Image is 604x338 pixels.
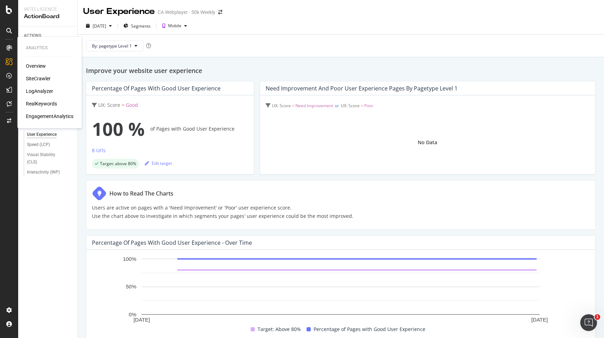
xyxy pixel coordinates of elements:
span: Good [126,102,138,108]
span: 100 % [92,115,145,143]
div: [DATE] [93,23,106,29]
div: arrow-right-arrow-left [218,10,222,15]
span: Target: above 80% [100,162,136,166]
a: ACTIONS [24,32,72,39]
div: Mobile [168,24,181,28]
div: Interactivity (INP) [27,169,60,176]
div: Speed (LCP) [27,141,50,148]
span: = [361,103,363,109]
div: ACTIONS [24,32,41,39]
span: Target: Above 80% [258,325,301,333]
div: of Pages with Good User Experience [92,115,248,143]
button: Segments [121,20,153,31]
text: [DATE] [134,317,150,323]
a: RealKeywords [26,100,57,107]
button: Mobile [159,20,190,31]
div: User Experience [83,6,155,17]
div: Analytics [26,45,73,51]
span: = [122,102,124,108]
span: Poor [364,103,373,109]
span: Need Improvement [295,103,333,109]
div: No Data [418,138,437,147]
div: Intelligence [24,6,72,13]
span: 1 [595,314,600,320]
div: How to Read The Charts [109,189,173,198]
div: success label [92,159,139,169]
p: Users are active on pages with a 'Need Improvement' or 'Poor' user experience score. Use the char... [92,204,353,220]
a: Overview [26,63,46,69]
span: UX: Score [98,102,120,108]
div: ActionBoard [24,13,72,21]
text: [DATE] [531,317,548,323]
div: Visual Stability (CLS) [27,151,65,166]
text: 50% [126,284,136,290]
a: SiteCrawler [26,75,51,82]
a: Interactivity (INP) [27,169,72,176]
button: Edit target [145,157,172,169]
a: User Experience [27,131,72,138]
button: [DATE] [83,20,115,31]
div: CA Webplayer - 50k Weekly [158,9,215,16]
a: EngagementAnalytics [26,113,73,120]
div: Percentage of Pages with Good User Experience - Over Time [92,239,252,246]
text: 100% [123,256,136,262]
h2: Improve your website user experience [86,66,596,75]
a: Visual Stability (CLS) [27,151,72,166]
div: Need Improvement and Poor User Experience Pages by pagetype Level 1 [266,85,458,92]
a: LogAnalyzer [26,88,53,95]
div: Percentage of Pages with Good User Experience [92,85,221,92]
button: By: pagetype Level 1 [86,40,143,51]
span: UX: Score [272,103,291,109]
iframe: Intercom live chat [580,314,597,331]
div: User Experience [27,131,57,138]
span: or [335,103,339,109]
span: Segments [131,23,151,29]
svg: A chart. [92,255,590,325]
span: = [292,103,294,109]
div: 8 Urls [92,147,106,154]
a: Speed (LCP) [27,141,72,148]
div: Edit target [145,160,172,166]
button: 8 Urls [92,146,106,157]
span: By: pagetype Level 1 [92,43,132,49]
span: Percentage of Pages with Good User Experience [314,325,425,333]
span: UX: Score [341,103,360,109]
text: 0% [129,311,136,317]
